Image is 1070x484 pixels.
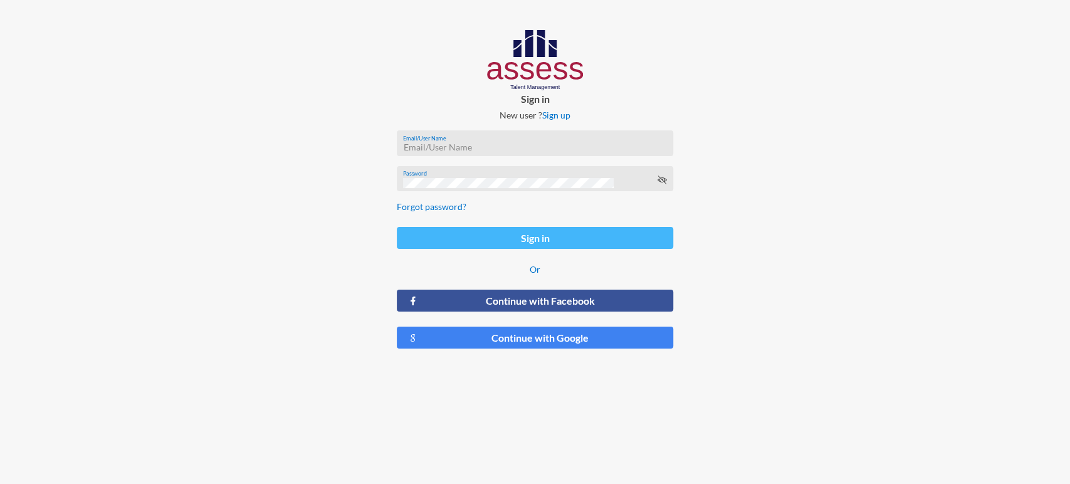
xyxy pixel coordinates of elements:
p: Sign in [387,93,683,105]
button: Continue with Google [397,327,673,349]
button: Sign in [397,227,673,249]
input: Email/User Name [403,142,666,152]
a: Forgot password? [397,201,466,212]
p: Or [397,264,673,275]
p: New user ? [387,110,683,120]
button: Continue with Facebook [397,290,673,312]
a: Sign up [542,110,570,120]
img: AssessLogoo.svg [487,30,583,90]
